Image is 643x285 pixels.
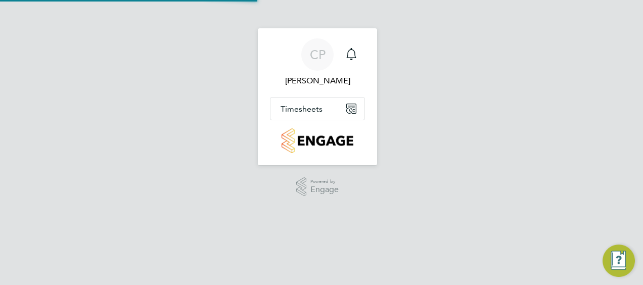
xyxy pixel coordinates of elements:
[282,128,353,153] img: countryside-properties-logo-retina.png
[270,38,365,87] a: CP[PERSON_NAME]
[270,128,365,153] a: Go to home page
[310,185,339,194] span: Engage
[603,245,635,277] button: Engage Resource Center
[296,177,339,197] a: Powered byEngage
[310,48,326,61] span: CP
[258,28,377,165] nav: Main navigation
[270,98,364,120] button: Timesheets
[270,75,365,87] span: Connor Pattenden
[310,177,339,186] span: Powered by
[281,104,323,114] span: Timesheets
